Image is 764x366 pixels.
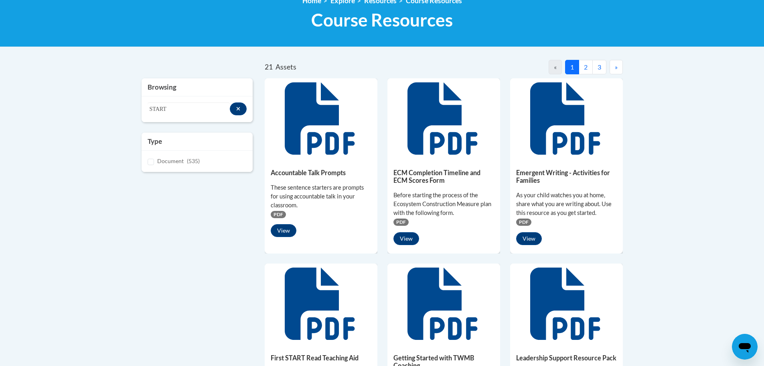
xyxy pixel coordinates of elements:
span: PDF [516,219,531,226]
h3: Type [148,137,247,146]
button: Next [610,60,623,74]
button: 2 [579,60,593,74]
div: As your child watches you at home, share what you are writing about. Use this resource as you get... [516,191,617,217]
input: Search resources [148,102,230,116]
div: Before starting the process of the Ecosystem Construction Measure plan with the following form. [393,191,494,217]
button: 3 [592,60,606,74]
h5: Emergent Writing - Activities for Families [516,169,617,184]
h3: Browsing [148,82,247,92]
nav: Pagination Navigation [444,60,622,74]
button: View [393,232,419,245]
span: PDF [393,219,409,226]
h5: First START Read Teaching Aid [271,354,371,362]
span: » [615,63,618,71]
button: 1 [565,60,579,74]
span: PDF [271,211,286,218]
button: Search resources [230,102,247,115]
span: Document [157,157,184,164]
span: (535) [187,157,200,164]
iframe: Button to launch messaging window [732,334,758,360]
h5: Leadership Support Resource Pack [516,354,617,362]
h5: ECM Completion Timeline and ECM Scores Form [393,169,494,184]
span: 21 [265,63,273,71]
span: Assets [276,63,296,71]
span: Course Resources [311,9,453,31]
button: View [516,232,542,245]
button: View [271,224,296,237]
div: These sentence starters are prompts for using accountable talk in your classroom. [271,183,371,210]
h5: Accountable Talk Prompts [271,169,371,176]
